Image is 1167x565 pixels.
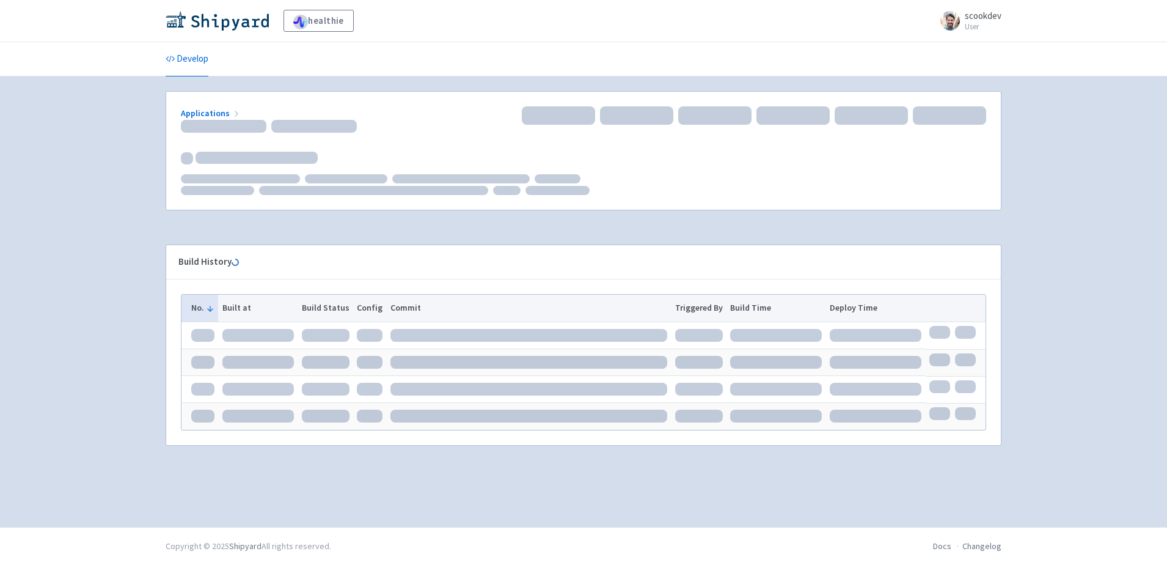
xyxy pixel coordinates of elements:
[965,23,1001,31] small: User
[726,295,826,322] th: Build Time
[284,10,354,32] a: healthie
[218,295,298,322] th: Built at
[166,11,269,31] img: Shipyard logo
[387,295,671,322] th: Commit
[933,11,1001,31] a: scookdev User
[671,295,726,322] th: Triggered By
[965,10,1001,21] span: scookdev
[298,295,353,322] th: Build Status
[166,540,331,553] div: Copyright © 2025 All rights reserved.
[933,541,951,552] a: Docs
[229,541,262,552] a: Shipyard
[178,255,969,269] div: Build History
[191,301,214,314] button: No.
[353,295,387,322] th: Config
[166,42,208,76] a: Develop
[826,295,926,322] th: Deploy Time
[181,108,241,119] a: Applications
[962,541,1001,552] a: Changelog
